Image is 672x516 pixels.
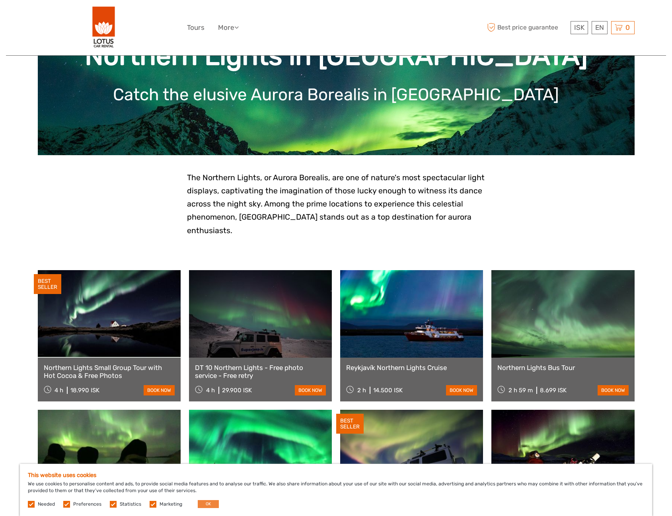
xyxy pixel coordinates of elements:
h1: Northern Lights in [GEOGRAPHIC_DATA] [50,40,623,72]
a: Reykjavík Northern Lights Cruise [346,364,477,372]
h1: Catch the elusive Aurora Borealis in [GEOGRAPHIC_DATA] [50,85,623,105]
a: DT 10 Northern Lights - Free photo service - Free retry [195,364,326,380]
a: book now [598,385,629,395]
span: 0 [624,23,631,31]
span: 2 h 59 m [508,387,533,394]
div: 8.699 ISK [540,387,567,394]
label: Needed [38,501,55,508]
a: Northern Lights Bus Tour [497,364,628,372]
span: 4 h [55,387,63,394]
a: Tours [187,22,205,33]
a: More [218,22,239,33]
p: We're away right now. Please check back later! [11,14,90,20]
label: Preferences [73,501,101,508]
div: 18.990 ISK [70,387,99,394]
div: 29.900 ISK [222,387,252,394]
span: 2 h [357,387,366,394]
a: Northern Lights Small Group Tour with Hot Cocoa & Free Photos [44,364,175,380]
h5: This website uses cookies [28,472,644,479]
div: BEST SELLER [34,274,61,294]
a: book now [295,385,326,395]
span: 4 h [206,387,215,394]
div: EN [592,21,608,34]
div: We use cookies to personalise content and ads, to provide social media features and to analyse ou... [20,464,652,516]
label: Statistics [120,501,141,508]
div: 14.500 ISK [373,387,403,394]
div: BEST SELLER [336,414,364,434]
a: book now [144,385,175,395]
button: Open LiveChat chat widget [92,12,101,22]
img: 443-e2bd2384-01f0-477a-b1bf-f993e7f52e7d_logo_big.png [92,6,115,49]
span: The Northern Lights, or Aurora Borealis, are one of nature's most spectacular light displays, cap... [187,173,485,235]
span: Best price guarantee [485,21,569,34]
label: Marketing [160,501,182,508]
button: OK [198,500,219,508]
a: book now [446,385,477,395]
span: ISK [574,23,584,31]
